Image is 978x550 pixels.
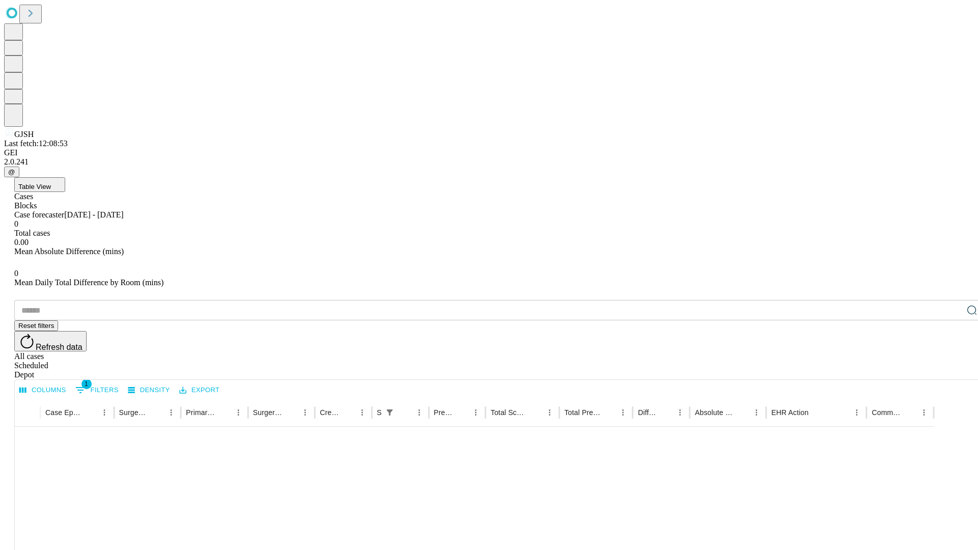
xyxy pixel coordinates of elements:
button: Menu [850,405,864,420]
button: Menu [469,405,483,420]
div: EHR Action [771,408,808,417]
div: Case Epic Id [45,408,82,417]
button: Sort [150,405,164,420]
div: Absolute Difference [695,408,734,417]
button: Menu [97,405,112,420]
button: Show filters [383,405,397,420]
span: [DATE] - [DATE] [64,210,123,219]
button: Sort [903,405,917,420]
button: Menu [231,405,246,420]
span: Mean Absolute Difference (mins) [14,247,124,256]
button: Sort [735,405,749,420]
button: Refresh data [14,331,87,351]
button: Export [177,382,222,398]
span: Reset filters [18,322,54,329]
span: Table View [18,183,51,190]
button: Menu [542,405,557,420]
span: Total cases [14,229,50,237]
button: Sort [284,405,298,420]
button: Menu [298,405,312,420]
div: Scheduled In Room Duration [377,408,382,417]
button: Sort [217,405,231,420]
span: Last fetch: 12:08:53 [4,139,68,148]
div: Primary Service [186,408,215,417]
div: 1 active filter [383,405,397,420]
button: Reset filters [14,320,58,331]
button: Sort [659,405,673,420]
div: Comments [872,408,901,417]
button: Sort [454,405,469,420]
span: Mean Daily Total Difference by Room (mins) [14,278,164,287]
div: GEI [4,148,974,157]
span: GJSH [14,130,34,139]
button: Menu [917,405,931,420]
button: Show filters [73,382,121,398]
button: Menu [749,405,764,420]
button: Density [125,382,173,398]
button: Sort [809,405,824,420]
span: @ [8,168,15,176]
span: 1 [81,379,92,389]
button: Sort [528,405,542,420]
button: Sort [341,405,355,420]
button: Sort [83,405,97,420]
span: 0 [14,269,18,278]
button: Menu [616,405,630,420]
button: Menu [164,405,178,420]
button: Menu [355,405,369,420]
span: Refresh data [36,343,83,351]
div: Total Predicted Duration [564,408,601,417]
span: 0 [14,219,18,228]
div: 2.0.241 [4,157,974,167]
button: Sort [602,405,616,420]
button: Select columns [17,382,69,398]
div: Predicted In Room Duration [434,408,454,417]
span: 0.00 [14,238,29,246]
button: Menu [673,405,687,420]
button: @ [4,167,19,177]
div: Surgeon Name [119,408,149,417]
div: Surgery Name [253,408,283,417]
div: Total Scheduled Duration [491,408,527,417]
span: Case forecaster [14,210,64,219]
div: Creation time [320,408,340,417]
button: Sort [398,405,412,420]
div: Difference [638,408,658,417]
button: Menu [412,405,426,420]
button: Table View [14,177,65,192]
